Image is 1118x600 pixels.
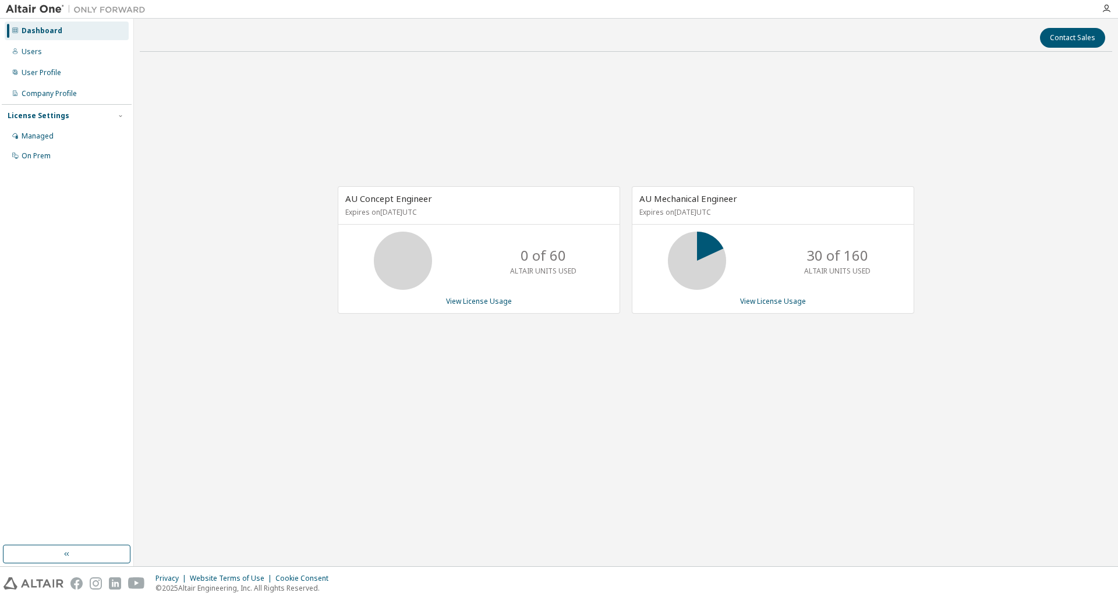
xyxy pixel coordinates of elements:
[345,193,432,204] span: AU Concept Engineer
[275,574,335,583] div: Cookie Consent
[155,583,335,593] p: © 2025 Altair Engineering, Inc. All Rights Reserved.
[22,151,51,161] div: On Prem
[155,574,190,583] div: Privacy
[446,296,512,306] a: View License Usage
[8,111,69,120] div: License Settings
[90,577,102,590] img: instagram.svg
[639,193,737,204] span: AU Mechanical Engineer
[22,68,61,77] div: User Profile
[3,577,63,590] img: altair_logo.svg
[128,577,145,590] img: youtube.svg
[806,246,868,265] p: 30 of 160
[521,246,566,265] p: 0 of 60
[70,577,83,590] img: facebook.svg
[22,89,77,98] div: Company Profile
[639,207,904,217] p: Expires on [DATE] UTC
[22,47,42,56] div: Users
[6,3,151,15] img: Altair One
[510,266,576,276] p: ALTAIR UNITS USED
[1040,28,1105,48] button: Contact Sales
[22,132,54,141] div: Managed
[190,574,275,583] div: Website Terms of Use
[804,266,871,276] p: ALTAIR UNITS USED
[740,296,806,306] a: View License Usage
[345,207,610,217] p: Expires on [DATE] UTC
[22,26,62,35] div: Dashboard
[109,577,121,590] img: linkedin.svg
